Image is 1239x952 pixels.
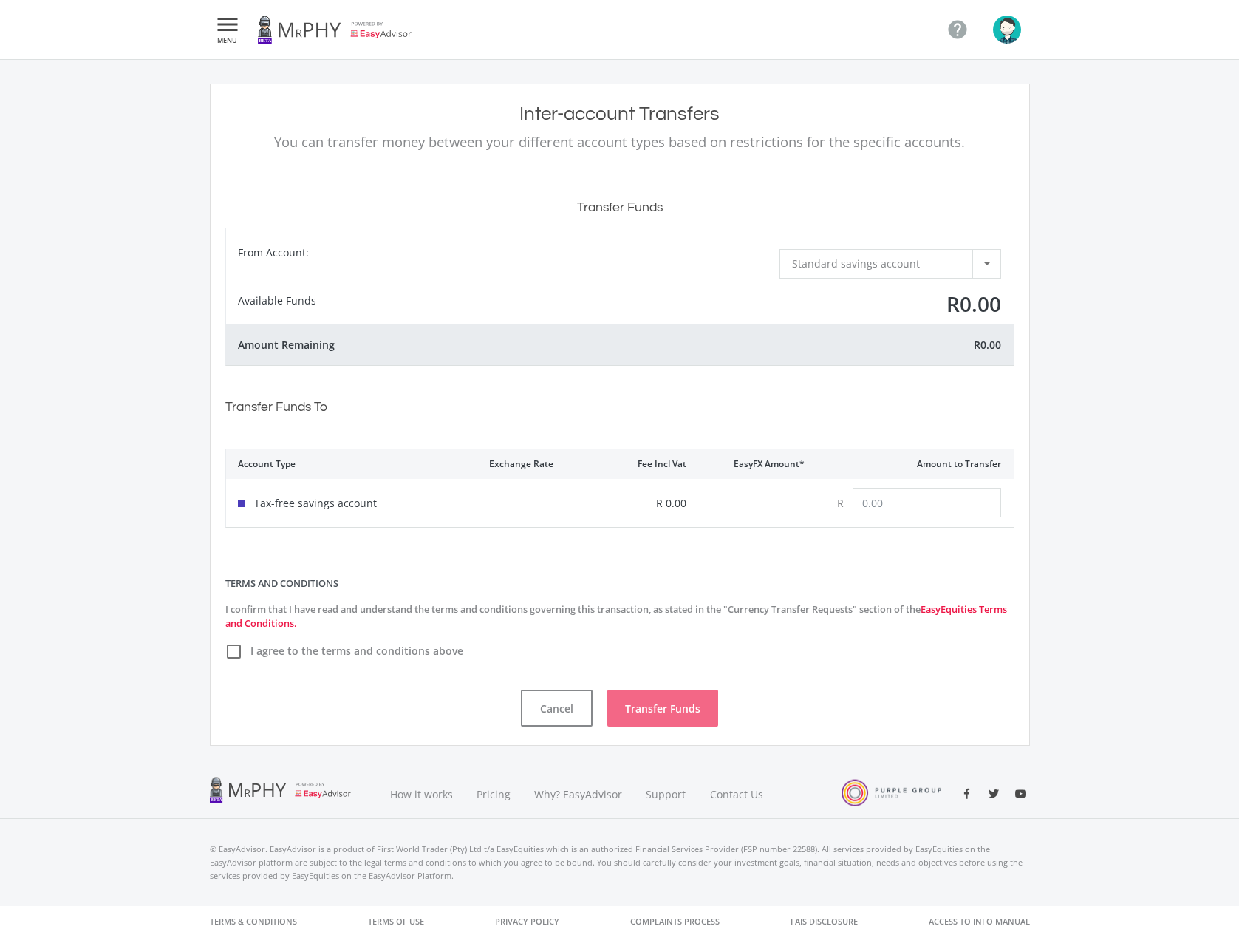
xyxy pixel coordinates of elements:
div: R [828,488,853,517]
div: R0.00 [698,276,1013,324]
a: FAIS Disclosure [791,906,858,937]
div: Exchange Rate [462,449,580,479]
button: Cancel [521,690,593,727]
div: R 0.00 [580,479,698,527]
p: You can transfer money between your different account types based on restrictions for the specifi... [225,132,1014,152]
a: Access to Info Manual [929,906,1030,937]
div: Tax-free savings account [238,495,378,511]
a: EasyEquities Terms and Conditions. [225,602,1007,630]
a:  [941,13,975,47]
div: From Account: [238,245,309,260]
p: Terms and conditions [225,577,1014,591]
a: Pricing [465,769,522,819]
span: I agree to the terms and conditions above [247,642,463,660]
a: Terms & Conditions [210,906,297,937]
a: Contact Us [698,769,776,819]
a: How it works [378,769,465,819]
div: R0.00 [698,324,1013,365]
h4: Inter-account Transfers [225,103,1014,126]
a: Complaints Process [630,906,720,937]
h5: Transfer Funds [225,200,1014,216]
i:  [214,16,241,33]
a: Support [634,769,698,819]
span: Standard savings account [792,256,920,271]
div: EasyFX Amount* [698,449,816,479]
h5: Transfer Funds To [225,400,1014,415]
div: Available Funds [238,293,316,308]
div: Account Type [226,449,463,479]
div: Amount Remaining [226,324,463,365]
p: © EasyAdvisor. EasyAdvisor is a product of First World Trader (Pty) Ltd t/a EasyEquities which is... [210,843,1030,883]
div: Fee Incl Vat [580,449,698,479]
div: Amount to Transfer [816,449,1014,479]
button: Transfer Funds [607,690,718,727]
a: Privacy Policy [495,906,559,937]
i:  [946,18,969,41]
a: Terms of Use [368,906,424,937]
button:  MENU [210,15,245,44]
img: avatar.png [993,16,1021,44]
a: Why? EasyAdvisor [522,769,634,819]
input: 0.00 [853,488,1002,517]
span: MENU [214,37,241,44]
p: I confirm that I have read and understand the terms and conditions governing this transaction, as... [225,602,1014,630]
